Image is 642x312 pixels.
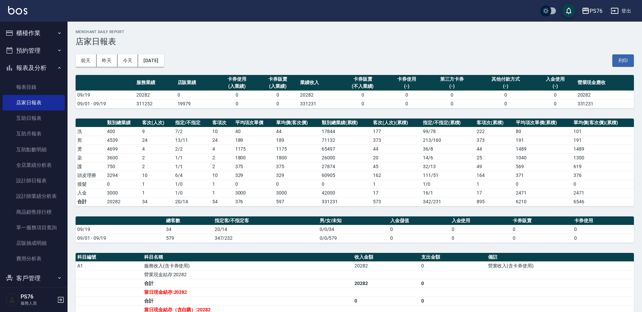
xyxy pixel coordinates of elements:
th: 指定/不指定 [173,119,211,127]
td: 17844 [320,127,372,136]
td: 1300 [572,153,634,162]
td: 27874 [320,162,372,171]
td: 3294 [105,171,140,180]
td: 19979 [176,99,217,108]
td: 1 / 0 [173,188,211,197]
td: 0 [386,90,427,99]
td: 177 [371,127,421,136]
td: 13 / 11 [173,136,211,145]
td: 750 [105,162,140,171]
td: 4 [140,145,173,153]
button: 預約管理 [3,42,65,59]
button: save [562,4,576,18]
td: 1800 [274,153,320,162]
div: PS76 [590,7,603,15]
td: 619 [572,162,634,171]
td: 99 / 78 [421,127,475,136]
td: 373 [475,136,514,145]
th: 卡券使用 [572,216,634,225]
td: 0 [353,296,420,305]
td: 09/19 [76,90,135,99]
td: 1 [140,180,173,188]
td: 1040 [514,153,572,162]
button: 昨天 [97,54,117,67]
td: 當日現金結存:20282 [142,288,353,296]
td: 44 [274,127,320,136]
td: 1 / 1 [173,153,211,162]
td: 0 [572,225,634,234]
td: 17 [371,188,421,197]
td: 331231 [298,99,339,108]
td: 44 [475,145,514,153]
img: Logo [8,6,27,15]
td: 0 [477,99,535,108]
button: PS76 [579,4,605,18]
button: [DATE] [138,54,164,67]
td: 09/01 - 09/19 [76,234,164,242]
th: 指定/不指定(累積) [421,119,475,127]
th: 服務業績 [135,75,176,91]
td: 2 / 2 [173,145,211,153]
td: 3000 [105,188,140,197]
td: 服務收入(含卡券使用) [142,261,353,270]
td: 24 [211,136,233,145]
td: 32 / 13 [421,162,475,171]
td: 0 [234,180,275,188]
th: 科目編號 [76,253,142,262]
td: 10 [140,171,173,180]
td: 合計 [76,197,105,206]
td: 49 [475,162,514,171]
div: 卡券販賣 [259,76,297,83]
td: 0 [389,225,450,234]
td: 0 [105,180,140,188]
td: 376 [234,197,275,206]
th: 客次(人次)(累積) [371,119,421,127]
td: 6546 [572,197,634,206]
td: 26000 [320,153,372,162]
a: 互助點數明細 [3,142,65,157]
td: 111 / 51 [421,171,475,180]
a: 店家日報表 [3,95,65,110]
td: 342/231 [421,197,475,206]
th: 單均價(客次價)(累積) [572,119,634,127]
td: 331231 [320,197,372,206]
td: 3600 [105,153,140,162]
td: 579 [164,234,213,242]
a: 設計師業績分析表 [3,188,65,204]
td: 0 [427,99,477,108]
th: 入金使用 [450,216,511,225]
th: 客項次 [211,119,233,127]
td: 0 [572,180,634,188]
div: (-) [388,83,425,90]
div: 卡券使用 [388,76,425,83]
td: 1 [211,180,233,188]
a: 互助日報表 [3,110,65,126]
th: 卡券販賣 [511,216,572,225]
td: 0 [258,99,298,108]
td: 373 [371,136,421,145]
th: 支出金額 [420,253,486,262]
th: 單均價(客次價) [274,119,320,127]
th: 平均項次單價(累積) [514,119,572,127]
td: 45 [371,162,421,171]
td: 80 [514,127,572,136]
p: 服務人員 [21,300,55,306]
td: 20/14 [173,197,211,206]
td: 6 / 4 [173,171,211,180]
td: 40 [234,127,275,136]
td: 597 [274,197,320,206]
td: 合計 [142,279,353,288]
td: 6210 [514,197,572,206]
td: 0 [420,261,486,270]
td: 400 [105,127,140,136]
th: 營業現金應收 [576,75,634,91]
td: 洗 [76,127,105,136]
td: 375 [274,162,320,171]
th: 科目名稱 [142,253,353,262]
div: 第三方卡券 [429,76,475,83]
td: A1 [76,261,142,270]
a: 互助月報表 [3,126,65,141]
td: 191 [514,136,572,145]
td: 20282 [353,261,420,270]
td: 573 [371,197,421,206]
